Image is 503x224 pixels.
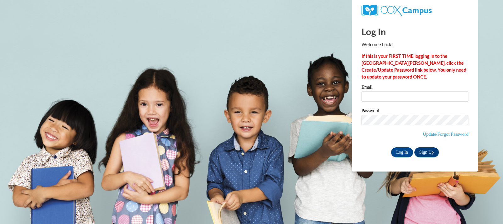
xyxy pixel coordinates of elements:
[362,7,432,13] a: COX Campus
[414,147,439,157] a: Sign Up
[362,53,466,79] strong: If this is your FIRST TIME logging in to the [GEOGRAPHIC_DATA][PERSON_NAME], click the Create/Upd...
[362,5,432,16] img: COX Campus
[423,132,468,137] a: Update/Forgot Password
[391,147,413,157] input: Log In
[362,85,468,91] label: Email
[362,41,468,48] p: Welcome back!
[362,108,468,115] label: Password
[362,25,468,38] h1: Log In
